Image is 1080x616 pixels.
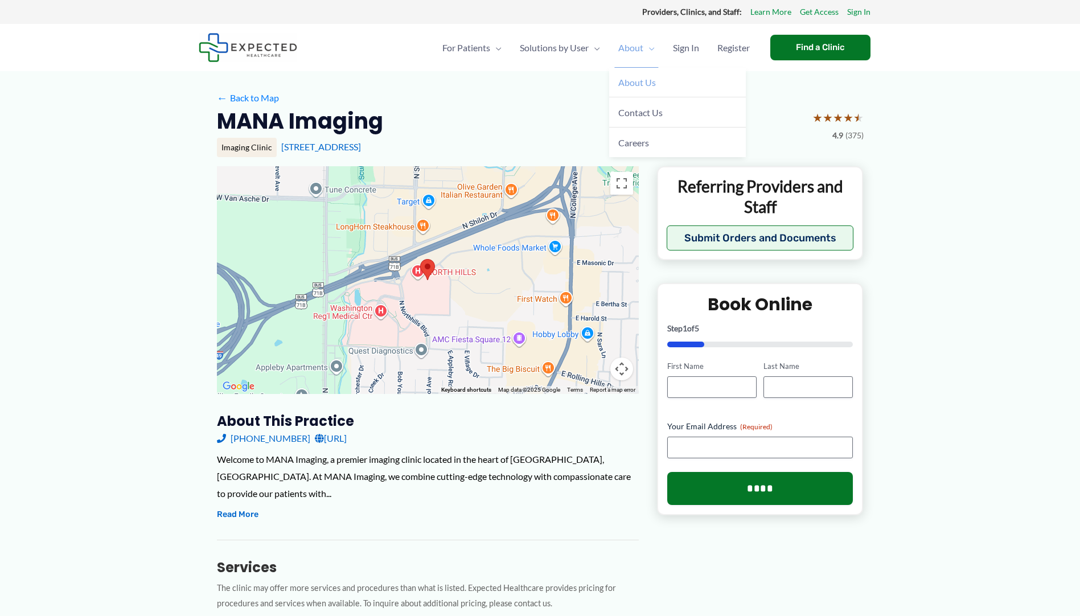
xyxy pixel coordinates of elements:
[618,137,649,148] span: Careers
[708,28,759,68] a: Register
[695,323,699,333] span: 5
[199,33,297,62] img: Expected Healthcare Logo - side, dark font, small
[217,107,383,135] h2: MANA Imaging
[740,422,773,431] span: (Required)
[609,128,746,157] a: Careers
[217,508,258,521] button: Read More
[667,421,853,432] label: Your Email Address
[220,379,257,394] img: Google
[217,558,639,576] h3: Services
[281,141,361,152] a: [STREET_ADDRESS]
[667,361,757,372] label: First Name
[750,5,791,19] a: Learn More
[441,386,491,394] button: Keyboard shortcuts
[217,451,639,502] div: Welcome to MANA Imaging, a premier imaging clinic located in the heart of [GEOGRAPHIC_DATA], [GEO...
[673,28,699,68] span: Sign In
[618,28,643,68] span: About
[770,35,870,60] a: Find a Clinic
[490,28,502,68] span: Menu Toggle
[843,107,853,128] span: ★
[823,107,833,128] span: ★
[217,92,228,103] span: ←
[800,5,839,19] a: Get Access
[433,28,511,68] a: For PatientsMenu Toggle
[763,361,853,372] label: Last Name
[853,107,864,128] span: ★
[610,358,633,380] button: Map camera controls
[217,581,639,611] p: The clinic may offer more services and procedures than what is listed. Expected Healthcare provid...
[433,28,759,68] nav: Primary Site Navigation
[217,138,277,157] div: Imaging Clinic
[664,28,708,68] a: Sign In
[643,28,655,68] span: Menu Toggle
[589,28,600,68] span: Menu Toggle
[315,430,347,447] a: [URL]
[567,387,583,393] a: Terms (opens in new tab)
[520,28,589,68] span: Solutions by User
[217,430,310,447] a: [PHONE_NUMBER]
[609,97,746,128] a: Contact Us
[217,89,279,106] a: ←Back to Map
[812,107,823,128] span: ★
[590,387,635,393] a: Report a map error
[832,128,843,143] span: 4.9
[845,128,864,143] span: (375)
[833,107,843,128] span: ★
[618,107,663,118] span: Contact Us
[220,379,257,394] a: Open this area in Google Maps (opens a new window)
[642,7,742,17] strong: Providers, Clinics, and Staff:
[717,28,750,68] span: Register
[609,28,664,68] a: AboutMenu Toggle
[442,28,490,68] span: For Patients
[498,387,560,393] span: Map data ©2025 Google
[609,68,746,98] a: About Us
[511,28,609,68] a: Solutions by UserMenu Toggle
[217,412,639,430] h3: About this practice
[683,323,687,333] span: 1
[667,325,853,332] p: Step of
[610,172,633,195] button: Toggle fullscreen view
[667,225,854,250] button: Submit Orders and Documents
[667,176,854,217] p: Referring Providers and Staff
[667,293,853,315] h2: Book Online
[618,77,656,88] span: About Us
[847,5,870,19] a: Sign In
